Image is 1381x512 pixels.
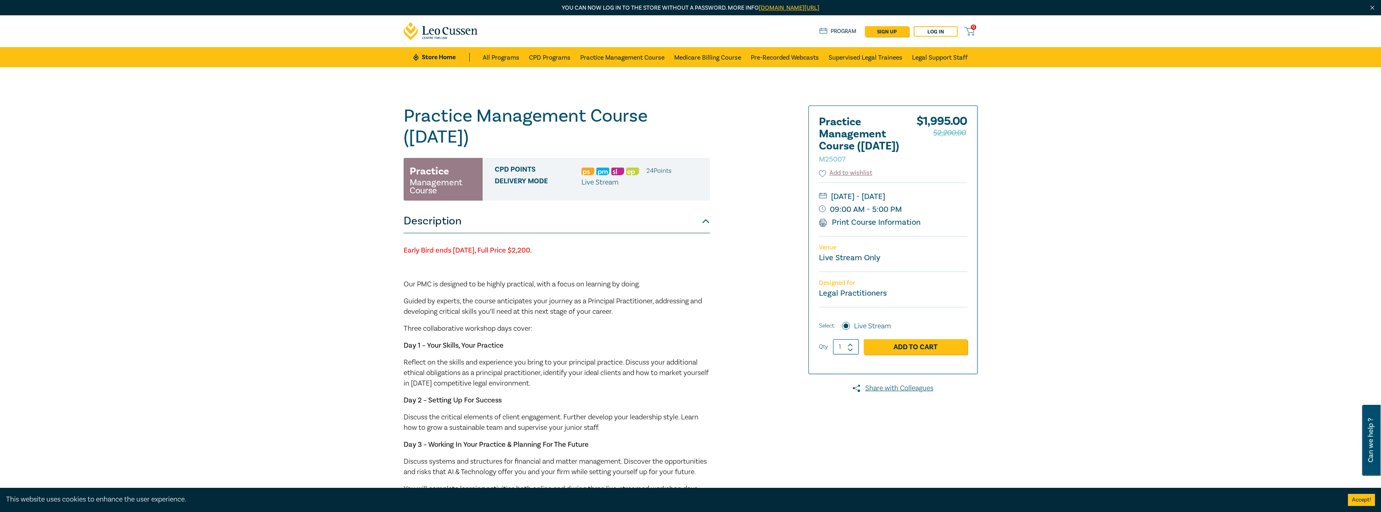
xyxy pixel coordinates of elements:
h3: Practice [410,164,449,178]
a: Practice Management Course [580,47,664,67]
a: Live Stream Only [819,253,880,263]
a: [DOMAIN_NAME][URL] [759,4,819,12]
small: [DATE] - [DATE] [819,190,967,203]
img: Practice Management & Business Skills [596,168,609,175]
button: Accept cookies [1348,494,1375,506]
span: Three collaborative workshop days cover: [404,324,532,333]
span: Guided by experts, the course anticipates your journey as a Principal Practitioner, addressing an... [404,296,702,316]
a: Supervised Legal Trainees [829,47,902,67]
img: Professional Skills [581,168,594,175]
button: Add to wishlist [819,168,873,178]
strong: Early Bird ends [DATE], Full Price $2,200. [404,246,532,255]
p: Venue [819,244,967,251]
h2: Practice Management Course ([DATE]) [819,116,908,164]
div: $ 1,995.00 [917,116,967,168]
a: Store Home [413,53,469,62]
img: Substantive Law [611,168,624,175]
a: Legal Support Staff [912,47,968,67]
span: Our PMC is designed to be highly practical, with a focus on learning by doing. [404,280,640,289]
a: Pre-Recorded Webcasts [751,47,819,67]
label: Live Stream [854,321,891,332]
input: 1 [833,339,859,354]
a: Share with Colleagues [808,383,978,394]
a: CPD Programs [529,47,571,67]
label: Qty [819,342,828,351]
span: Can we help ? [1367,410,1375,471]
a: sign up [865,26,909,37]
button: Description [404,209,710,233]
span: Select: [819,321,835,330]
span: Live Stream [581,178,619,187]
p: Designed for [819,279,967,287]
span: Discuss the critical elements of client engagement. Further develop your leadership style. Learn ... [404,413,698,432]
h1: Practice Management Course ([DATE]) [404,106,710,147]
strong: Day 1 – Your Skills, Your Practice [404,341,504,350]
small: 09:00 AM - 5:00 PM [819,203,967,216]
a: All Programs [483,47,519,67]
a: Medicare Billing Course [674,47,741,67]
span: $2,200.00 [933,126,966,139]
strong: Day 2 – Setting Up For Success [404,396,502,405]
img: Close [1369,4,1376,11]
span: Delivery Mode [495,177,581,188]
img: Ethics & Professional Responsibility [626,168,639,175]
a: Log in [914,26,958,37]
span: 0 [971,25,976,30]
span: Reflect on the skills and experience you bring to your principal practice. Discuss your additiona... [404,358,708,388]
li: 24 Point s [646,166,671,176]
a: Add to Cart [864,339,967,354]
small: M25007 [819,155,846,164]
span: Discuss systems and structures for financial and matter management. Discover the opportunities an... [404,457,707,477]
small: Management Course [410,178,477,195]
small: Legal Practitioners [819,288,887,298]
a: Print Course Information [819,217,921,228]
p: You can now log in to the store without a password. More info [404,4,978,12]
a: Program [819,27,857,36]
span: CPD Points [495,166,581,176]
span: You will complete learning activities both online and during three live-streamed workshop days th... [404,484,698,504]
strong: Day 3 – Working In Your Practice & Planning For The Future [404,440,589,449]
div: This website uses cookies to enhance the user experience. [6,494,1336,505]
